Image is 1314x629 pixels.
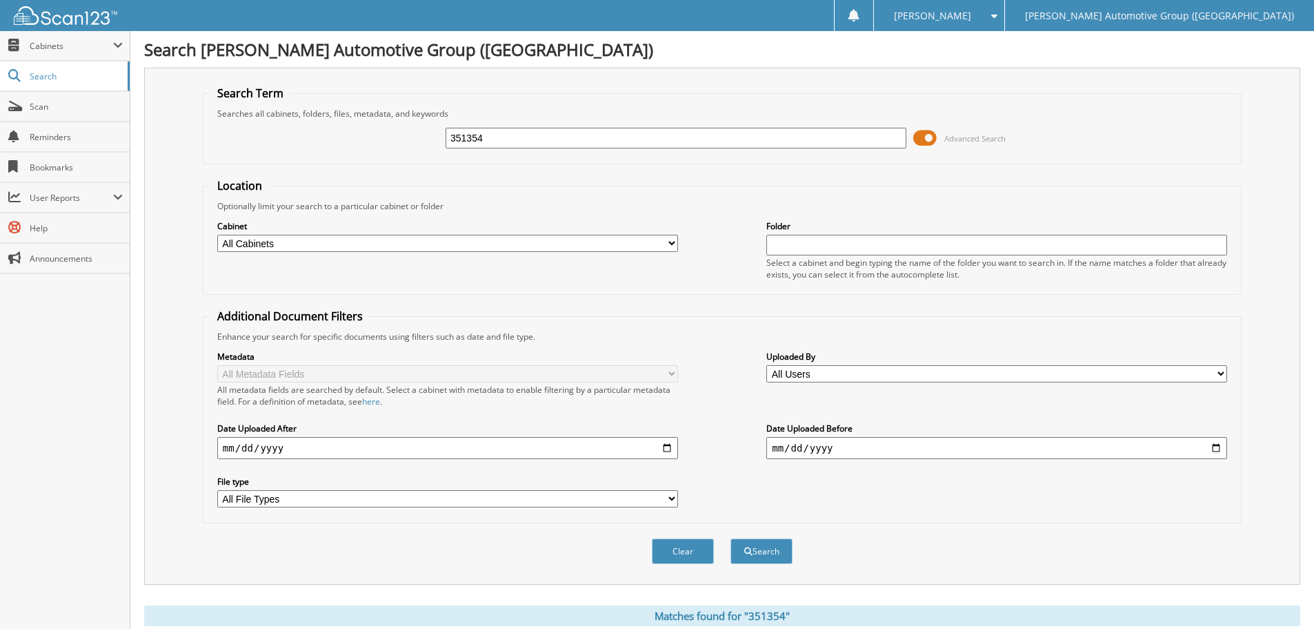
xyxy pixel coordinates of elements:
[144,606,1300,626] div: Matches found for "351354"
[30,253,123,264] span: Announcements
[30,162,123,173] span: Bookmarks
[210,86,290,101] legend: Search Term
[144,38,1300,61] h1: Search [PERSON_NAME] Automotive Group ([GEOGRAPHIC_DATA])
[766,257,1227,280] div: Select a cabinet and begin typing the name of the folder you want to search in. If the name match...
[30,222,123,234] span: Help
[210,309,370,324] legend: Additional Document Filters
[30,101,123,113] span: Scan
[30,70,121,82] span: Search
[210,331,1234,342] div: Enhance your search for specific documents using filters such as date and file type.
[30,131,123,143] span: Reminders
[362,396,380,407] a: here
[217,437,678,459] input: start
[30,40,113,52] span: Cabinets
[766,437,1227,459] input: end
[210,108,1234,119] div: Searches all cabinets, folders, files, metadata, and keywords
[894,12,971,20] span: [PERSON_NAME]
[944,133,1006,144] span: Advanced Search
[652,539,714,564] button: Clear
[14,6,117,25] img: scan123-logo-white.svg
[217,423,678,434] label: Date Uploaded After
[766,423,1227,434] label: Date Uploaded Before
[766,220,1227,232] label: Folder
[766,351,1227,362] label: Uploaded By
[210,200,1234,212] div: Optionally limit your search to a particular cabinet or folder
[30,192,113,204] span: User Reports
[217,220,678,232] label: Cabinet
[217,351,678,362] label: Metadata
[217,476,678,487] label: File type
[217,384,678,407] div: All metadata fields are searched by default. Select a cabinet with metadata to enable filtering b...
[210,178,269,193] legend: Location
[1025,12,1294,20] span: [PERSON_NAME] Automotive Group ([GEOGRAPHIC_DATA])
[730,539,793,564] button: Search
